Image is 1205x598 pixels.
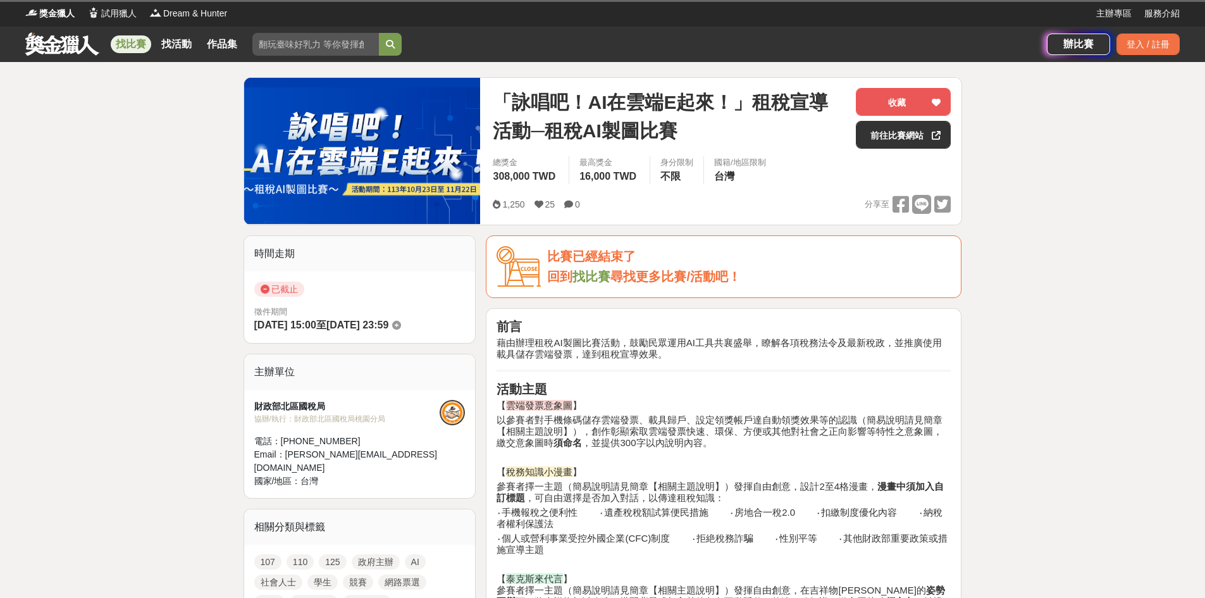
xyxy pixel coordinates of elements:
[254,307,287,316] span: 徵件期間
[547,270,572,283] span: 回到
[25,6,38,19] img: Logo
[497,320,522,333] strong: 前言
[1116,34,1180,55] div: 登入 / 註冊
[244,78,481,224] img: Cover Image
[553,437,582,448] strong: 須命名
[579,171,636,182] span: 16,000 TWD
[405,554,426,570] a: AI
[506,573,563,584] span: 泰克斯來代言
[502,199,524,209] span: 1,250
[497,481,944,503] strong: 漫畫中須加入自訂標題
[254,400,440,413] div: 財政部北區國稅局
[156,35,197,53] a: 找活動
[244,236,476,271] div: 時間走期
[319,554,346,570] a: 125
[254,448,440,475] div: Email： [PERSON_NAME][EMAIL_ADDRESS][DOMAIN_NAME]
[497,337,951,360] h4: 藉由辦理租稅AI製圖比賽活動，鼓勵民眾運用AI工具共襄盛舉，瞭解各項稅務法令及最新稅政，並推廣使用載具儲存雲端發票，達到租稅宣導效果。
[856,121,951,149] a: 前往比賽網站
[1047,34,1110,55] a: 辦比賽
[254,435,440,448] div: 電話： [PHONE_NUMBER]
[111,35,151,53] a: 找比賽
[660,156,693,169] div: 身分限制
[506,400,572,411] span: 雲端發票意象圖
[254,575,302,590] a: 社會人士
[575,199,580,209] span: 0
[326,320,388,330] span: [DATE] 23:59
[865,195,889,214] span: 分享至
[252,33,379,56] input: 翻玩臺味好乳力 等你發揮創意！
[579,156,640,169] span: 最高獎金
[497,400,951,411] h4: 【 】
[316,320,326,330] span: 至
[149,6,162,19] img: Logo
[497,507,951,530] h4: ‧手機報稅之便利性 ‧遺產稅稅額試算便民措施 ‧房地合一稅2.0 ‧扣繳制度優化內容 ‧納稅者權利保護法
[287,554,314,570] a: 110
[572,270,610,283] a: 找比賽
[25,7,75,20] a: Logo獎金獵人
[497,414,951,449] h4: 以參賽者對手機條碼儲存雲端發票、載具歸戶、設定領獎帳戶達自動領獎效果等的認識（簡易說明請見簡章【相關主題說明】），創作彰顯索取雲端發票快速、環保、方便或其他對社會之正向影響等特性之意象圖，繳交意...
[343,575,373,590] a: 競賽
[547,246,951,267] div: 比賽已經結束了
[244,509,476,545] div: 相關分類與標籤
[714,171,734,182] span: 台灣
[497,246,541,287] img: Icon
[714,156,766,169] div: 國籍/地區限制
[163,7,227,20] span: Dream & Hunter
[244,354,476,390] div: 主辦單位
[300,476,318,486] span: 台灣
[493,88,846,145] span: 「詠唱吧！AI在雲端E起來！」租稅宣導活動─租稅AI製圖比賽
[493,171,555,182] span: 308,000 TWD
[378,575,426,590] a: 網路票選
[506,466,572,477] span: 稅務知識小漫畫
[254,320,316,330] span: [DATE] 15:00
[307,575,338,590] a: 學生
[660,171,681,182] span: 不限
[39,7,75,20] span: 獎金獵人
[254,413,440,425] div: 協辦/執行： 財政部北區國稅局桃園分局
[87,6,100,19] img: Logo
[610,270,741,283] span: 尋找更多比賽/活動吧！
[856,88,951,116] button: 收藏
[497,481,951,504] h4: 參賽者擇一主題（簡易說明請見簡章【相關主題說明】）發揮自由創意，設計2至4格漫畫， ，可自由選擇是否加入對話，以傳達租稅知識：
[149,7,227,20] a: LogoDream & Hunter
[497,382,547,396] strong: 活動主題
[1096,7,1132,20] a: 主辦專區
[254,554,281,570] a: 107
[87,7,137,20] a: Logo試用獵人
[497,533,951,556] h4: ‧個人或營利事業受控外國企業(CFC)制度 ‧拒絶稅務詐騙 ‧性別平等 ‧其他財政部重要政策或措施宣導主題
[254,476,301,486] span: 國家/地區：
[1144,7,1180,20] a: 服務介紹
[254,282,304,297] span: 已截止
[545,199,555,209] span: 25
[352,554,400,570] a: 政府主辦
[101,7,137,20] span: 試用獵人
[497,466,951,478] h4: 【 】
[202,35,242,53] a: 作品集
[493,156,559,169] span: 總獎金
